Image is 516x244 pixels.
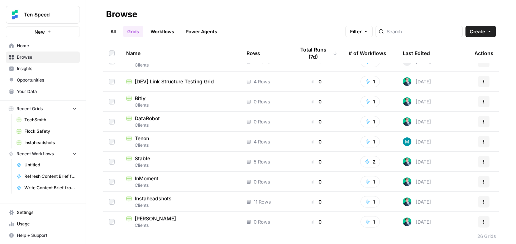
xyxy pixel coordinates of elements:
[126,155,235,169] a: StableClients
[126,95,235,108] a: BitlyClients
[181,26,221,37] a: Power Agents
[13,159,80,171] a: Untitled
[6,74,80,86] a: Opportunities
[6,86,80,97] a: Your Data
[6,207,80,218] a: Settings
[17,209,77,216] span: Settings
[295,138,337,145] div: 0
[135,195,172,202] span: Instaheadshots
[360,156,380,167] button: 2
[403,177,431,186] div: [DATE]
[350,28,362,35] span: Filter
[403,43,430,63] div: Last Edited
[13,126,80,137] a: Flock Safety
[403,137,411,146] img: 9k9gt13slxq95qn7lcfsj5lxmi7v
[403,117,431,126] div: [DATE]
[295,43,337,63] div: Total Runs (7d)
[17,54,77,60] span: Browse
[360,96,380,107] button: 1
[254,198,271,205] span: 11 Rows
[126,162,235,169] span: Clients
[126,195,235,209] a: InstaheadshotsClients
[106,26,120,37] a: All
[126,122,235,128] span: Clients
[8,8,21,21] img: Ten Speed Logo
[135,175,158,182] span: InMoment
[24,173,77,180] span: Refresh Content Brief from Keyword [DEV]
[387,28,459,35] input: Search
[403,218,411,226] img: loq7q7lwz012dtl6ci9jrncps3v6
[126,142,235,148] span: Clients
[17,221,77,227] span: Usage
[135,135,149,142] span: Tenon
[349,43,386,63] div: # of Workflows
[126,43,235,63] div: Name
[17,65,77,72] span: Insights
[24,185,77,191] span: Write Content Brief from Keyword [DEV]
[24,162,77,168] span: Untitled
[24,117,77,123] span: TechSmith
[254,118,270,125] span: 0 Rows
[135,95,145,102] span: Bitly
[360,196,380,208] button: 1
[295,118,337,125] div: 0
[403,197,411,206] img: loq7q7lwz012dtl6ci9jrncps3v6
[295,158,337,165] div: 0
[360,176,380,187] button: 1
[403,137,431,146] div: [DATE]
[403,177,411,186] img: loq7q7lwz012dtl6ci9jrncps3v6
[477,233,496,240] div: 26 Grids
[126,78,235,85] a: [DEV] Link Structure Testing Grid
[13,114,80,126] a: TechSmith
[17,77,77,83] span: Opportunities
[254,218,270,225] span: 0 Rows
[135,215,176,222] span: [PERSON_NAME]
[126,222,235,229] span: Clients
[6,26,80,37] button: New
[254,98,270,105] span: 0 Rows
[135,155,150,162] span: Stable
[6,40,80,52] a: Home
[465,26,496,37] button: Create
[295,98,337,105] div: 0
[17,232,77,239] span: Help + Support
[135,78,214,85] span: [DEV] Link Structure Testing Grid
[17,43,77,49] span: Home
[295,198,337,205] div: 0
[13,182,80,194] a: Write Content Brief from Keyword [DEV]
[6,218,80,230] a: Usage
[24,128,77,135] span: Flock Safety
[403,157,431,166] div: [DATE]
[474,43,493,63] div: Actions
[360,116,380,127] button: 1
[126,175,235,189] a: InMomentClients
[254,138,270,145] span: 4 Rows
[403,218,431,226] div: [DATE]
[254,78,270,85] span: 4 Rows
[360,76,380,87] button: 1
[6,103,80,114] button: Recent Grids
[126,102,235,108] span: Clients
[6,230,80,241] button: Help + Support
[34,28,45,35] span: New
[247,43,260,63] div: Rows
[6,6,80,24] button: Workspace: Ten Speed
[403,157,411,166] img: loq7q7lwz012dtl6ci9jrncps3v6
[146,26,178,37] a: Workflows
[295,178,337,185] div: 0
[106,9,137,20] div: Browse
[403,97,431,106] div: [DATE]
[126,202,235,209] span: Clients
[254,178,270,185] span: 0 Rows
[403,77,431,86] div: [DATE]
[126,215,235,229] a: [PERSON_NAME]Clients
[470,28,485,35] span: Create
[6,52,80,63] a: Browse
[345,26,373,37] button: Filter
[24,11,67,18] span: Ten Speed
[123,26,143,37] a: Grids
[403,77,411,86] img: loq7q7lwz012dtl6ci9jrncps3v6
[126,115,235,128] a: DataRobotClients
[295,218,337,225] div: 0
[24,140,77,146] span: Instaheadshots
